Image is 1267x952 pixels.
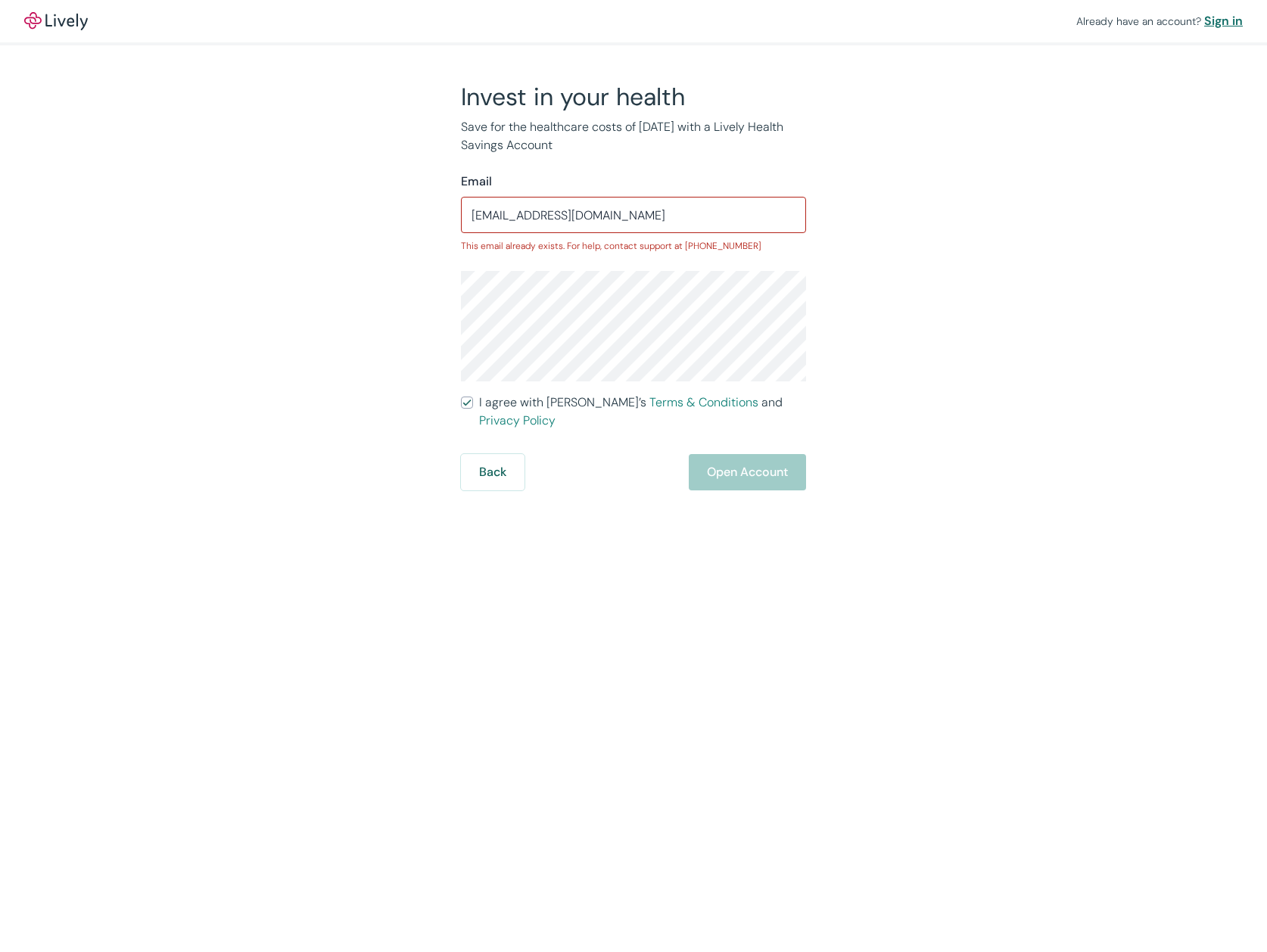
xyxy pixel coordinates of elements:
[479,394,806,430] span: I agree with [PERSON_NAME]’s and
[1204,12,1243,30] a: Sign in
[461,118,806,154] p: Save for the healthcare costs of [DATE] with a Lively Health Savings Account
[479,412,556,428] a: Privacy Policy
[649,394,758,410] a: Terms & Conditions
[1076,12,1243,30] div: Already have an account?
[24,12,88,30] a: LivelyLively
[24,12,88,30] img: Lively
[461,239,806,253] p: This email already exists. For help, contact support at [PHONE_NUMBER]
[461,82,806,112] h2: Invest in your health
[461,173,492,191] label: Email
[461,454,525,490] button: Back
